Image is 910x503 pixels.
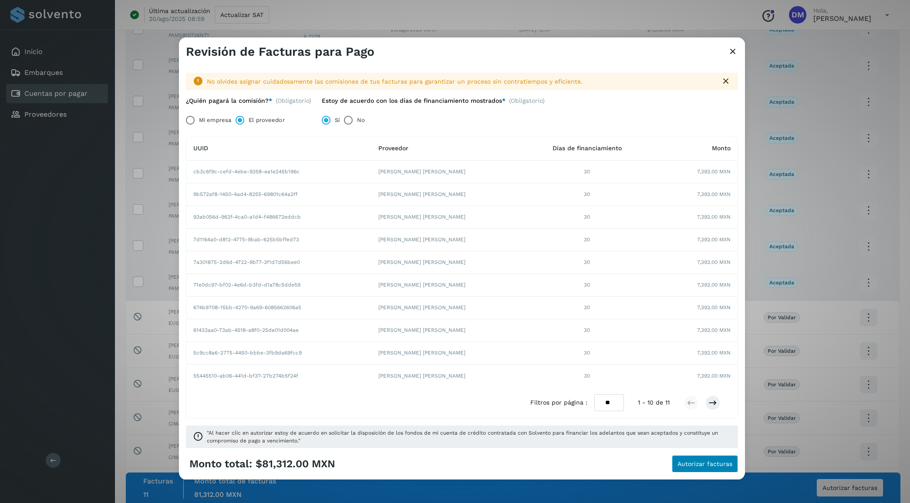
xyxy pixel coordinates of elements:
td: 30 [524,297,650,319]
button: Autorizar facturas [672,455,738,473]
span: 7,392.00 MXN [697,168,731,176]
td: 5c9cc8a6-2775-4450-bbbe-3fb9da69fcc9 [186,342,371,365]
span: Proveedor [378,145,408,152]
span: "Al hacer clic en autorizar estoy de acuerdo en solicitar la disposición de los fondos de mi cuen... [207,429,731,445]
td: [PERSON_NAME] [PERSON_NAME] [371,297,524,319]
td: 7d1164a0-d812-4775-9bab-625b5bffed73 [186,229,371,251]
span: 7,392.00 MXN [697,349,731,357]
span: 7,392.00 MXN [697,190,731,198]
span: Autorizar facturas [677,461,732,467]
span: 7,392.00 MXN [697,213,731,221]
label: Mi empresa [199,111,231,129]
td: 30 [524,251,650,274]
span: UUID [193,145,208,152]
span: 7,392.00 MXN [697,326,731,334]
span: Días de financiamiento [553,145,622,152]
span: (Obligatorio) [509,97,545,108]
td: 71e0dc97-bf02-4e6d-b3fd-d1a78c5dde59 [186,274,371,297]
td: 55445510-ab06-441d-bf37-27b274b5f24f [186,365,371,387]
span: (Obligatorio) [276,97,311,105]
label: Sí [335,111,340,129]
span: 7,392.00 MXN [697,281,731,289]
span: $81,312.00 MXN [256,458,335,470]
td: 30 [524,342,650,365]
span: 7,392.00 MXN [697,304,731,311]
td: [PERSON_NAME] [PERSON_NAME] [371,183,524,206]
td: 61433aa0-73ab-4518-a8f0-25de01d004ae [186,319,371,342]
span: 1 - 10 de 11 [638,398,670,407]
span: 7,392.00 MXN [697,236,731,243]
td: [PERSON_NAME] [PERSON_NAME] [371,365,524,387]
label: El proveedor [249,111,284,129]
td: [PERSON_NAME] [PERSON_NAME] [371,206,524,229]
td: [PERSON_NAME] [PERSON_NAME] [371,274,524,297]
div: No olvides asignar cuidadosamente las comisiones de tus facturas para garantizar un proceso sin c... [207,77,714,86]
td: 30 [524,206,650,229]
td: [PERSON_NAME] [PERSON_NAME] [371,229,524,251]
td: [PERSON_NAME] [PERSON_NAME] [371,161,524,183]
h3: Revisión de Facturas para Pago [186,44,374,59]
td: cb3c6f9c-cefd-4ebe-9358-ea1e245b196c [186,161,371,183]
span: 7,392.00 MXN [697,258,731,266]
td: 30 [524,183,650,206]
td: 674b9708-15bb-4270-9a69-6085662606a5 [186,297,371,319]
span: Monto [712,145,731,152]
label: ¿Quién pagará la comisión? [186,97,272,105]
span: 7,392.00 MXN [697,372,731,380]
td: 30 [524,365,650,387]
td: [PERSON_NAME] [PERSON_NAME] [371,319,524,342]
td: 30 [524,274,650,297]
td: [PERSON_NAME] [PERSON_NAME] [371,342,524,365]
td: 9b572af8-1450-4ad4-8255-69801c64a2ff [186,183,371,206]
td: [PERSON_NAME] [PERSON_NAME] [371,251,524,274]
label: Estoy de acuerdo con los días de financiamiento mostrados [322,97,506,105]
td: 30 [524,229,650,251]
td: 30 [524,319,650,342]
td: 7a301875-2d6d-4722-9b77-3f1d7d56bee0 [186,251,371,274]
label: No [357,111,365,129]
td: 30 [524,161,650,183]
span: Monto total: [189,458,252,470]
span: Filtros por página : [530,398,587,407]
td: 93ab056d-962f-4ca0-a1d4-f486672eddcb [186,206,371,229]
